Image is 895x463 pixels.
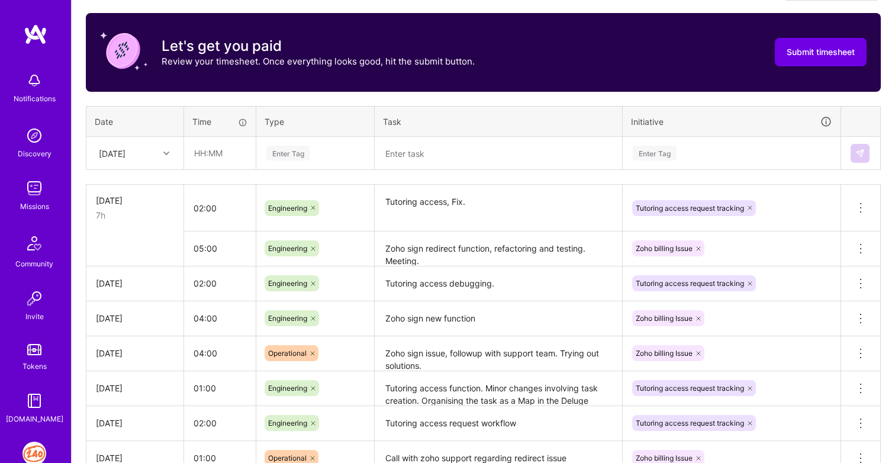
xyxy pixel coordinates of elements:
div: [DATE] [99,147,125,159]
textarea: Zoho sign issue, followup with support team. Trying out solutions. [376,337,621,370]
div: Initiative [631,115,832,128]
th: Date [86,106,184,137]
input: HH:MM [184,233,256,264]
span: Zoho billing Issue [636,244,693,253]
th: Type [256,106,375,137]
textarea: Tutoring access request workflow [376,407,621,440]
span: Operational [268,349,307,358]
img: Submit [855,149,865,158]
div: Notifications [14,92,56,105]
span: Engineering [268,279,307,288]
div: Enter Tag [633,144,677,162]
img: coin [100,27,147,75]
span: Zoho billing Issue [636,454,693,462]
h3: Let's get you paid [162,37,475,55]
div: Missions [20,200,49,213]
span: Tutoring access request tracking [636,419,744,427]
input: HH:MM [184,407,256,439]
div: Community [15,258,53,270]
textarea: Zoho sign redirect function, refactoring and testing. Meeting. [376,233,621,265]
span: Engineering [268,419,307,427]
th: Task [375,106,623,137]
span: Engineering [268,244,307,253]
input: HH:MM [184,192,256,224]
span: Zoho billing Issue [636,314,693,323]
div: Time [192,115,247,128]
div: [DATE] [96,194,174,207]
div: Discovery [18,147,51,160]
span: Tutoring access request tracking [636,384,744,393]
div: [DATE] [96,347,174,359]
img: discovery [22,124,46,147]
img: teamwork [22,176,46,200]
div: [DATE] [96,277,174,290]
span: Engineering [268,314,307,323]
div: Invite [25,310,44,323]
span: Engineering [268,204,307,213]
textarea: Zoho sign new function [376,303,621,335]
textarea: Tutoring access, Fix. [376,186,621,230]
span: Engineering [268,384,307,393]
div: 7h [96,209,174,221]
input: HH:MM [184,337,256,369]
img: logo [24,24,47,45]
input: HH:MM [184,268,256,299]
div: [DATE] [96,417,174,429]
textarea: Tutoring access debugging. [376,268,621,300]
i: icon Chevron [163,150,169,156]
input: HH:MM [185,137,255,169]
div: [DATE] [96,382,174,394]
img: guide book [22,389,46,413]
img: tokens [27,344,41,355]
div: Enter Tag [266,144,310,162]
img: bell [22,69,46,92]
span: Tutoring access request tracking [636,279,744,288]
div: Tokens [22,360,47,372]
input: HH:MM [184,303,256,334]
span: Zoho billing Issue [636,349,693,358]
span: Tutoring access request tracking [636,204,744,213]
button: Submit timesheet [775,38,867,66]
img: Invite [22,287,46,310]
p: Review your timesheet. Once everything looks good, hit the submit button. [162,55,475,67]
textarea: Tutoring access function. Minor changes involving task creation. Organising the task as a Map in ... [376,372,621,405]
div: [DATE] [96,312,174,324]
span: Operational [268,454,307,462]
span: Submit timesheet [787,46,855,58]
img: Community [20,229,49,258]
div: [DOMAIN_NAME] [6,413,63,425]
input: HH:MM [184,372,256,404]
